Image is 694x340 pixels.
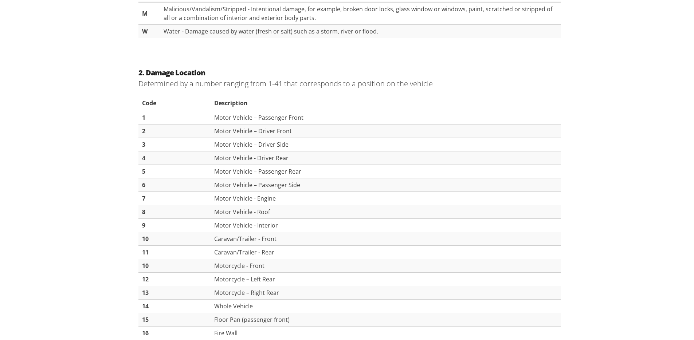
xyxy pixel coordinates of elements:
[211,312,561,325] td: Floor Pan (passenger front)
[138,123,211,137] td: 2
[211,190,561,204] td: Motor Vehicle - Engine
[211,217,561,231] td: Motor Vehicle - Interior
[211,258,561,271] td: Motorcycle - Front
[138,312,211,325] td: 15
[211,285,561,298] td: Motorcycle – Right Rear
[138,190,211,204] td: 7
[138,94,211,110] th: Code
[138,110,211,123] td: 1
[160,23,561,37] td: Water - Damage caused by water (fresh or salt) such as a storm, river or flood.
[211,150,561,163] td: Motor Vehicle - Driver Rear
[211,204,561,217] td: Motor Vehicle - Roof
[138,231,211,244] td: 10
[138,285,211,298] td: 13
[138,204,211,217] td: 8
[211,94,561,110] th: Description
[211,177,561,190] td: Motor Vehicle – Passenger Side
[211,231,561,244] td: Caravan/Trailer - Front
[211,110,561,123] td: Motor Vehicle – Passenger Front
[138,23,160,37] td: W
[138,217,211,231] td: 9
[211,137,561,150] td: Motor Vehicle – Driver Side
[211,325,561,339] td: Fire Wall
[138,258,211,271] td: 10
[138,1,160,23] td: M
[138,177,211,190] td: 6
[211,244,561,258] td: Caravan/Trailer - Rear
[138,271,211,285] td: 12
[138,298,211,312] td: 14
[160,1,561,23] td: Malicious/Vandalism/Stripped - Intentional damage, for example, broken door locks, glass window o...
[211,271,561,285] td: Motorcycle – Left Rear
[211,163,561,177] td: Motor Vehicle – Passenger Rear
[138,137,211,150] td: 3
[138,66,561,77] h3: 2. Damage Location
[211,298,561,312] td: Whole Vehicle
[138,150,211,163] td: 4
[211,123,561,137] td: Motor Vehicle – Driver Front
[138,325,211,339] td: 16
[138,77,561,88] p: Determined by a number ranging from 1-41 that corresponds to a position on the vehicle
[138,244,211,258] td: 11
[138,163,211,177] td: 5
